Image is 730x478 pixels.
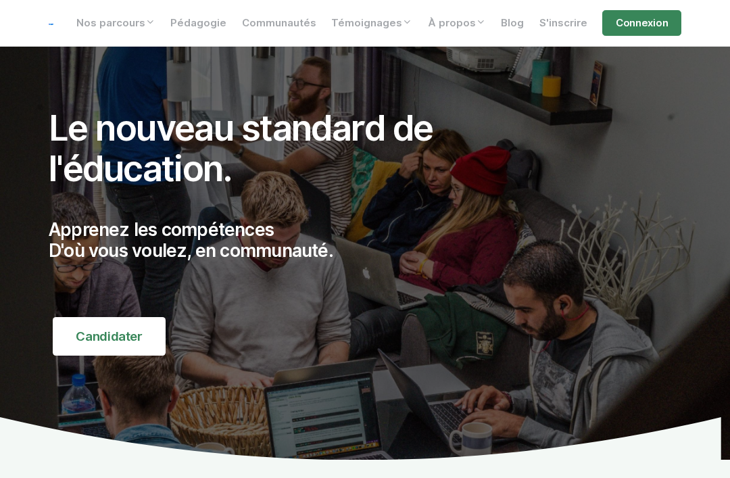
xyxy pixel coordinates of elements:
[49,24,53,25] img: logo
[531,10,595,36] a: S'inscrire
[234,10,324,36] a: Communautés
[49,219,465,262] p: Apprenez les compétences D'où vous voulez, en communauté.
[53,317,166,355] a: Candidater
[324,10,420,36] a: Témoignages
[493,10,532,36] a: Blog
[420,10,493,36] a: À propos
[163,10,235,36] a: Pédagogie
[602,10,681,36] a: Connexion
[49,107,465,189] h1: Le nouveau standard de l'éducation.
[68,10,163,36] a: Nos parcours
